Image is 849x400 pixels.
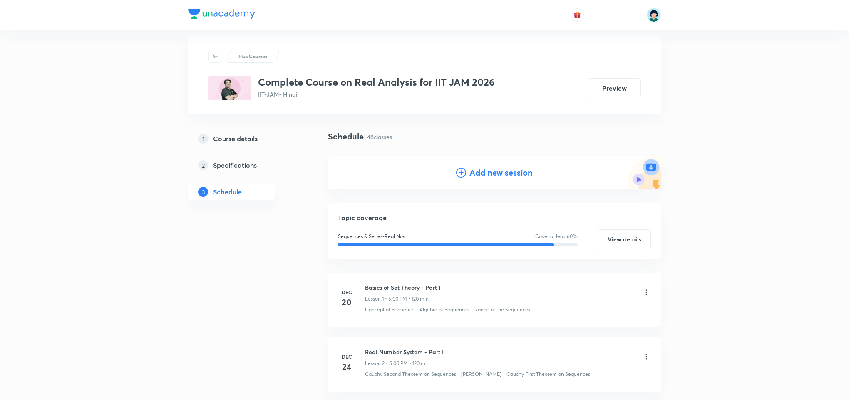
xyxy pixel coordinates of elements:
[258,76,495,88] h3: Complete Course on Real Analysis for IIT JAM 2026
[458,370,459,378] div: ·
[471,306,473,313] div: ·
[213,134,258,144] h5: Course details
[188,9,255,19] img: Company Logo
[198,187,208,197] p: 3
[647,8,661,22] img: Priyanka Buty
[338,288,355,296] h6: Dec
[365,360,429,367] p: Lesson 2 • 5:00 PM • 120 min
[328,130,364,143] h4: Schedule
[365,370,456,378] p: Cauchy Second Theorem on Sequences
[338,360,355,373] h4: 24
[338,213,651,223] h5: Topic coverage
[208,76,251,100] img: 1A5670ED-5E42-4177-8110-063206B6DAE4_plus.png
[420,306,469,313] p: Algebra of Sequences
[188,130,301,147] a: 1Course details
[258,90,495,99] p: IIT-JAM • Hindi
[365,348,444,356] h6: Real Number System - Part I
[198,160,208,170] p: 2
[571,8,584,22] button: avatar
[338,296,355,308] h4: 20
[338,353,355,360] h6: Dec
[461,370,501,378] p: [PERSON_NAME]
[506,370,590,378] p: Cauchy First Theorem on Sequences
[535,233,578,240] p: Cover at least 60 %
[503,370,505,378] div: ·
[188,157,301,174] a: 2Specifications
[416,306,418,313] div: ·
[598,229,651,249] button: View details
[213,187,242,197] h5: Schedule
[367,132,392,141] p: 48 classes
[365,283,440,292] h6: Basics of Set Theory - Part I
[628,156,661,189] img: Add
[365,306,415,313] p: Concept of Sequence
[474,306,530,313] p: Range of the Sequences
[588,78,641,98] button: Preview
[338,233,406,240] p: Sequences & Series-Real Nos.
[213,160,257,170] h5: Specifications
[365,295,429,303] p: Lesson 1 • 5:00 PM • 120 min
[573,11,581,19] img: avatar
[188,9,255,21] a: Company Logo
[469,166,533,179] h4: Add new session
[238,52,267,60] p: Plus Courses
[198,134,208,144] p: 1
